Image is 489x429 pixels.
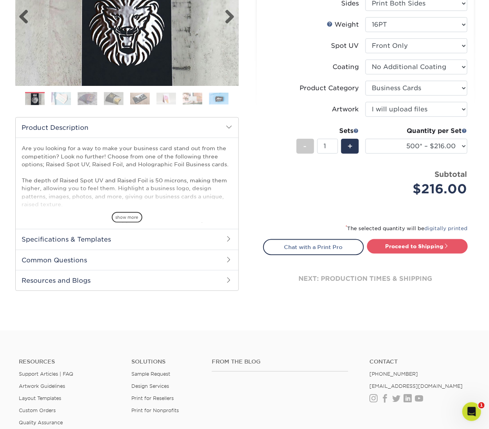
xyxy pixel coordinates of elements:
div: Quantity per Set [365,126,467,136]
a: digitally printed [425,225,468,231]
img: Business Cards 06 [156,93,176,105]
a: [EMAIL_ADDRESS][DOMAIN_NAME] [369,384,463,389]
a: [PHONE_NUMBER] [369,371,418,377]
a: Design Services [131,384,169,389]
h2: Common Questions [16,250,238,270]
img: Business Cards 03 [78,92,97,105]
div: next: production times & shipping [263,255,468,302]
h4: Solutions [131,359,200,365]
p: Are you looking for a way to make your business card stand out from the competition? Look no furt... [22,144,232,296]
span: - [304,140,307,152]
a: Artwork Guidelines [19,384,65,389]
a: Proceed to Shipping [367,239,468,253]
a: Chat with a Print Pro [263,239,364,255]
a: Contact [369,359,470,365]
h2: Resources and Blogs [16,270,238,291]
span: show more [112,212,142,223]
iframe: Google Customer Reviews [2,405,67,426]
a: Layout Templates [19,396,61,402]
div: Sets [296,126,359,136]
strong: Subtotal [435,170,467,178]
span: 1 [478,402,485,409]
h2: Specifications & Templates [16,229,238,249]
div: Weight [327,20,359,29]
div: Spot UV [331,41,359,51]
img: Business Cards 08 [209,93,229,105]
small: The selected quantity will be [346,225,468,231]
img: Business Cards 01 [25,89,45,109]
div: Coating [333,62,359,72]
img: Business Cards 07 [183,93,202,105]
img: Business Cards 04 [104,92,124,105]
img: Business Cards 02 [51,92,71,105]
img: Business Cards 05 [130,93,150,105]
h4: From the Blog [212,359,348,365]
a: Support Articles | FAQ [19,371,73,377]
a: Sample Request [131,371,170,377]
div: $216.00 [371,180,467,198]
span: + [347,140,353,152]
h2: Product Description [16,118,238,138]
div: Product Category [300,84,359,93]
div: Artwork [332,105,359,114]
a: Print for Nonprofits [131,408,179,414]
a: Print for Resellers [131,396,174,402]
h4: Resources [19,359,120,365]
iframe: Intercom live chat [462,402,481,421]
